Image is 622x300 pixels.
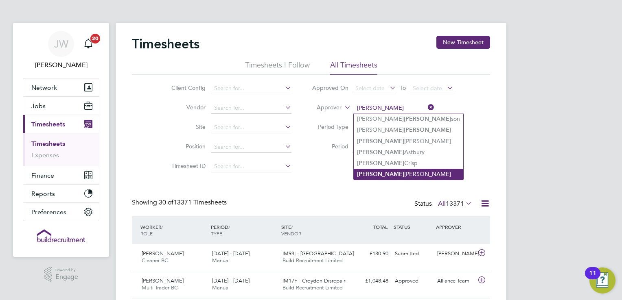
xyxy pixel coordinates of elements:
[31,102,46,110] span: Jobs
[283,277,345,284] span: IM17F - Croydon Disrepair
[55,274,78,280] span: Engage
[305,104,342,112] label: Approver
[279,220,350,241] div: SITE
[140,230,153,237] span: ROLE
[392,274,434,288] div: Approved
[142,284,178,291] span: Multi-Trader BC
[434,274,476,288] div: Alliance Team
[209,220,279,241] div: PERIOD
[169,162,206,170] label: Timesheet ID
[55,267,78,274] span: Powered by
[312,143,348,150] label: Period
[373,224,388,230] span: TOTAL
[31,208,66,216] span: Preferences
[138,220,209,241] div: WORKER
[212,277,250,284] span: [DATE] - [DATE]
[54,39,68,49] span: JW
[23,78,99,96] button: Network
[291,224,293,230] span: /
[161,224,163,230] span: /
[354,136,463,147] li: [PERSON_NAME]
[31,84,57,91] span: Network
[37,229,85,242] img: buildrec-logo-retina.png
[211,122,291,133] input: Search for...
[169,104,206,111] label: Vendor
[357,149,404,156] b: [PERSON_NAME]
[169,143,206,150] label: Position
[398,83,408,93] span: To
[80,31,96,57] a: 20
[354,124,463,135] li: [PERSON_NAME]
[23,115,99,133] button: Timesheets
[354,102,434,114] input: Search for...
[436,36,490,49] button: New Timesheet
[413,85,442,92] span: Select date
[392,247,434,261] div: Submitted
[330,60,377,75] li: All Timesheets
[31,140,65,148] a: Timesheets
[142,277,184,284] span: [PERSON_NAME]
[438,200,472,208] label: All
[132,198,228,207] div: Showing
[23,229,99,242] a: Go to home page
[44,267,79,282] a: Powered byEngage
[228,224,230,230] span: /
[132,36,199,52] h2: Timesheets
[355,85,385,92] span: Select date
[281,230,301,237] span: VENDOR
[357,138,404,145] b: [PERSON_NAME]
[357,171,404,178] b: [PERSON_NAME]
[446,200,464,208] span: 13371
[159,198,227,207] span: 13371 Timesheets
[31,172,54,179] span: Finance
[312,84,348,91] label: Approved On
[211,230,222,237] span: TYPE
[31,120,65,128] span: Timesheets
[589,273,596,284] div: 11
[169,123,206,130] label: Site
[211,141,291,153] input: Search for...
[354,169,463,180] li: [PERSON_NAME]
[349,247,392,261] div: £130.90
[13,23,109,257] nav: Main navigation
[212,250,250,257] span: [DATE] - [DATE]
[357,160,404,167] b: [PERSON_NAME]
[31,151,59,159] a: Expenses
[312,123,348,130] label: Period Type
[212,257,230,264] span: Manual
[283,284,343,291] span: Build Recruitment Limited
[211,161,291,172] input: Search for...
[90,34,100,43] span: 20
[354,147,463,158] li: Astbury
[349,274,392,288] div: £1,048.48
[23,133,99,166] div: Timesheets
[354,158,463,169] li: Crisp
[31,190,55,198] span: Reports
[23,97,99,115] button: Jobs
[23,203,99,221] button: Preferences
[23,185,99,202] button: Reports
[392,220,434,234] div: STATUS
[212,284,230,291] span: Manual
[589,267,615,293] button: Open Resource Center, 11 new notifications
[354,113,463,124] li: [PERSON_NAME] son
[404,126,451,133] b: [PERSON_NAME]
[23,60,99,70] span: Josh Wakefield
[23,166,99,184] button: Finance
[283,250,354,257] span: IM93I - [GEOGRAPHIC_DATA]
[434,220,476,234] div: APPROVER
[414,198,474,210] div: Status
[434,247,476,261] div: [PERSON_NAME]
[23,31,99,70] a: JW[PERSON_NAME]
[142,250,184,257] span: [PERSON_NAME]
[159,198,173,207] span: 30 of
[211,102,291,114] input: Search for...
[404,115,451,122] b: [PERSON_NAME]
[142,257,168,264] span: Cleaner BC
[169,84,206,91] label: Client Config
[211,83,291,94] input: Search for...
[283,257,343,264] span: Build Recruitment Limited
[245,60,310,75] li: Timesheets I Follow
